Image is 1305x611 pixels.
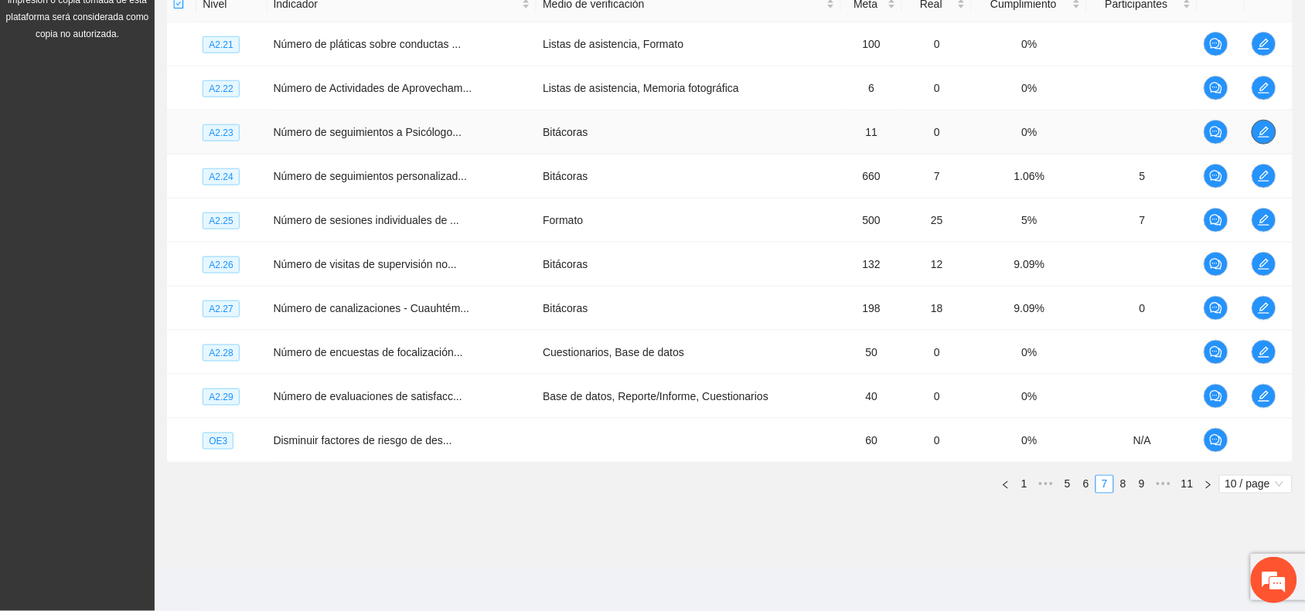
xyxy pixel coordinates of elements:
[1204,120,1228,144] button: comment
[537,154,840,199] td: Bitácoras
[1177,476,1198,493] a: 11
[1252,258,1276,270] span: edit
[537,66,840,110] td: Listas de asistencia, Memoria fotográfica
[972,22,1087,66] td: 0%
[1252,214,1276,226] span: edit
[1252,296,1276,321] button: edit
[1252,76,1276,100] button: edit
[1204,164,1228,188] button: comment
[1252,346,1276,358] span: edit
[1225,476,1286,493] span: 10 / page
[274,126,462,138] span: Número de seguimientos a Psicólogo...
[1087,287,1198,331] td: 0
[1096,476,1113,493] a: 7
[1204,252,1228,277] button: comment
[203,80,239,97] span: A2.22
[274,390,462,402] span: Número de evaluaciones de satisfacc...
[1252,252,1276,277] button: edit
[203,345,239,362] span: A2.28
[203,168,239,185] span: A2.24
[203,212,239,229] span: A2.25
[1204,384,1228,409] button: comment
[537,110,840,154] td: Bitácoras
[1204,32,1228,56] button: comment
[1016,476,1033,493] a: 1
[841,331,902,375] td: 50
[1204,76,1228,100] button: comment
[203,124,239,141] span: A2.23
[972,419,1087,463] td: 0%
[1204,208,1228,233] button: comment
[902,110,972,154] td: 0
[203,36,239,53] span: A2.21
[902,419,972,463] td: 0
[972,287,1087,331] td: 9.09%
[841,66,902,110] td: 6
[902,243,972,287] td: 12
[274,170,468,182] span: Número de seguimientos personalizad...
[274,346,463,358] span: Número de encuestas de focalización...
[254,8,291,45] div: Minimizar ventana de chat en vivo
[1087,154,1198,199] td: 5
[1252,38,1276,50] span: edit
[274,38,462,50] span: Número de pláticas sobre conductas ...
[203,256,239,273] span: A2.26
[1252,208,1276,233] button: edit
[1133,476,1150,493] a: 9
[1034,475,1058,494] span: •••
[1252,82,1276,94] span: edit
[1252,120,1276,144] button: edit
[90,206,213,362] span: Estamos en línea.
[972,375,1087,419] td: 0%
[80,79,260,99] div: Chatee con nosotros ahora
[1034,475,1058,494] li: Previous 5 Pages
[841,199,902,243] td: 500
[537,199,840,243] td: Formato
[1058,475,1077,494] li: 5
[1078,476,1095,493] a: 6
[1015,475,1034,494] li: 1
[274,434,452,446] span: Disminuir factores de riesgo de des...
[1252,302,1276,314] span: edit
[972,331,1087,375] td: 0%
[841,419,902,463] td: 60
[1252,170,1276,182] span: edit
[537,331,840,375] td: Cuestionarios, Base de datos
[841,375,902,419] td: 40
[1252,390,1276,402] span: edit
[841,22,902,66] td: 100
[1252,164,1276,188] button: edit
[1252,32,1276,56] button: edit
[1176,475,1199,494] li: 11
[8,422,295,476] textarea: Escriba su mensaje y pulse “Intro”
[1151,475,1176,494] span: •••
[1087,419,1198,463] td: N/A
[1133,475,1151,494] li: 9
[1252,384,1276,409] button: edit
[203,389,239,406] span: A2.29
[972,66,1087,110] td: 0%
[537,22,840,66] td: Listas de asistencia, Formato
[1059,476,1076,493] a: 5
[1252,340,1276,365] button: edit
[902,199,972,243] td: 25
[537,375,840,419] td: Base de datos, Reporte/Informe, Cuestionarios
[1199,475,1218,494] li: Next Page
[274,214,459,226] span: Número de sesiones individuales de ...
[274,258,457,270] span: Número de visitas de supervisión no...
[841,243,902,287] td: 132
[972,243,1087,287] td: 9.09%
[1151,475,1176,494] li: Next 5 Pages
[902,287,972,331] td: 18
[841,287,902,331] td: 198
[997,475,1015,494] li: Previous Page
[1077,475,1095,494] li: 6
[1114,475,1133,494] li: 8
[1087,199,1198,243] td: 7
[902,66,972,110] td: 0
[537,287,840,331] td: Bitácoras
[1001,480,1010,490] span: left
[1219,475,1293,494] div: Page Size
[841,154,902,199] td: 660
[1115,476,1132,493] a: 8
